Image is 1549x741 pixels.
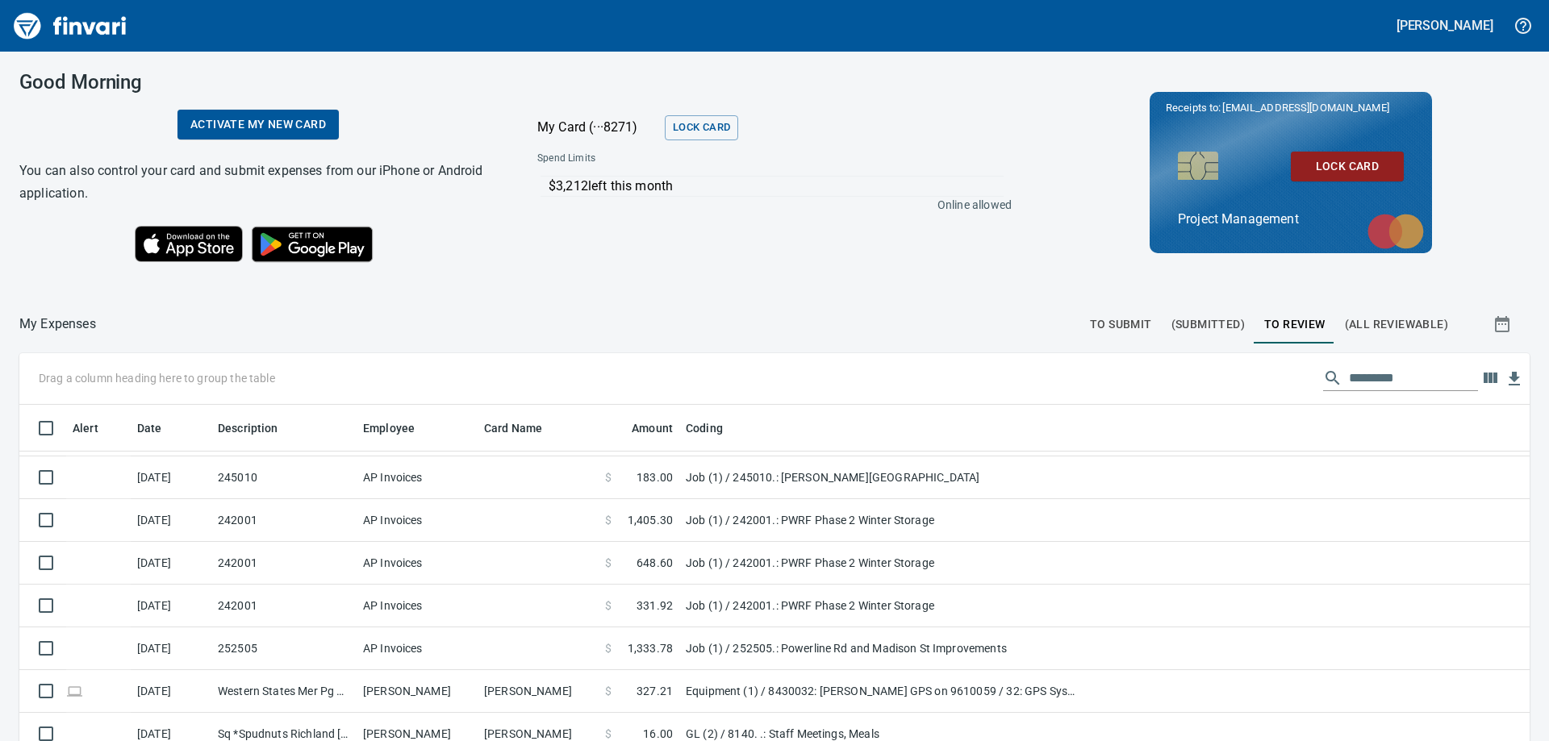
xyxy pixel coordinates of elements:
[637,469,673,485] span: 183.00
[679,456,1083,499] td: Job (1) / 245010.: [PERSON_NAME][GEOGRAPHIC_DATA]
[1090,314,1152,335] span: To Submit
[1291,152,1404,181] button: Lock Card
[363,418,415,438] span: Employee
[605,597,612,614] span: $
[19,71,497,94] h3: Good Morning
[686,418,723,438] span: Coding
[605,469,612,485] span: $
[679,670,1083,713] td: Equipment (1) / 8430032: [PERSON_NAME] GPS on 9610059 / 32: GPS System / 2: Parts/Other
[1478,305,1530,343] button: Show transactions within a particular date range
[605,683,612,699] span: $
[177,110,339,139] a: Activate my new card
[19,314,96,334] p: My Expenses
[524,197,1012,213] p: Online allowed
[357,670,478,713] td: [PERSON_NAME]
[19,314,96,334] nav: breadcrumb
[632,418,673,438] span: Amount
[1221,100,1390,115] span: [EMAIL_ADDRESS][DOMAIN_NAME]
[549,177,1004,196] p: $3,212 left this month
[135,226,243,262] img: Download on the App Store
[484,418,563,438] span: Card Name
[628,640,673,656] span: 1,333.78
[131,585,211,627] td: [DATE]
[679,627,1083,670] td: Job (1) / 252505.: Powerline Rd and Madison St Improvements
[131,456,211,499] td: [DATE]
[243,218,382,271] img: Get it on Google Play
[357,585,478,627] td: AP Invoices
[211,670,357,713] td: Western States Mer Pg Meridian ID
[211,542,357,585] td: 242001
[1304,156,1391,177] span: Lock Card
[605,555,612,571] span: $
[190,114,326,135] span: Activate my new card
[218,418,278,438] span: Description
[637,683,673,699] span: 327.21
[1359,206,1432,257] img: mastercard.svg
[1397,17,1493,34] h5: [PERSON_NAME]
[19,160,497,205] h6: You can also control your card and submit expenses from our iPhone or Android application.
[10,6,131,45] img: Finvari
[357,456,478,499] td: AP Invoices
[605,640,612,656] span: $
[357,627,478,670] td: AP Invoices
[137,418,162,438] span: Date
[537,151,802,167] span: Spend Limits
[1345,314,1448,335] span: (All Reviewable)
[611,418,673,438] span: Amount
[679,542,1083,585] td: Job (1) / 242001.: PWRF Phase 2 Winter Storage
[73,418,119,438] span: Alert
[357,499,478,542] td: AP Invoices
[211,499,357,542] td: 242001
[637,597,673,614] span: 331.92
[73,418,98,438] span: Alert
[1171,314,1245,335] span: (Submitted)
[357,542,478,585] td: AP Invoices
[137,418,183,438] span: Date
[1178,210,1404,229] p: Project Management
[537,118,658,137] p: My Card (···8271)
[679,585,1083,627] td: Job (1) / 242001.: PWRF Phase 2 Winter Storage
[218,418,299,438] span: Description
[686,418,744,438] span: Coding
[637,555,673,571] span: 648.60
[665,115,738,140] button: Lock Card
[605,512,612,528] span: $
[484,418,542,438] span: Card Name
[363,418,436,438] span: Employee
[679,499,1083,542] td: Job (1) / 242001.: PWRF Phase 2 Winter Storage
[628,512,673,528] span: 1,405.30
[211,456,357,499] td: 245010
[1264,314,1326,335] span: To Review
[131,627,211,670] td: [DATE]
[211,627,357,670] td: 252505
[211,585,357,627] td: 242001
[478,670,599,713] td: [PERSON_NAME]
[1392,13,1497,38] button: [PERSON_NAME]
[131,542,211,585] td: [DATE]
[131,499,211,542] td: [DATE]
[66,685,83,696] span: Online transaction
[39,370,275,386] p: Drag a column heading here to group the table
[1166,100,1416,116] p: Receipts to:
[131,670,211,713] td: [DATE]
[673,119,730,137] span: Lock Card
